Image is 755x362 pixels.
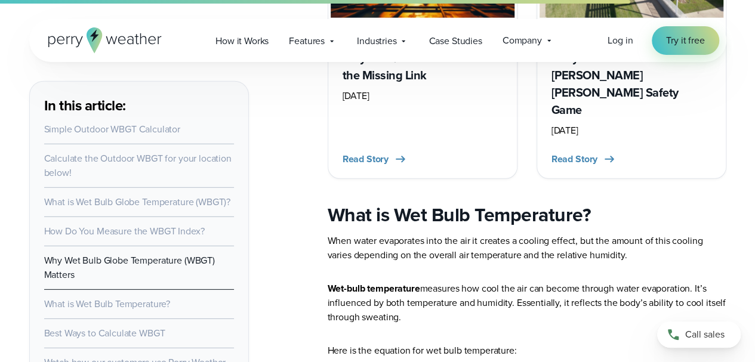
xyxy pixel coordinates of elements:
span: Call sales [685,327,725,342]
span: Company [503,33,542,48]
span: Log in [608,33,633,47]
span: Try it free [666,33,704,48]
a: Calculate the Outdoor WBGT for your location below! [44,151,232,180]
a: What is Wet Bulb Globe Temperature (WBGT)? [44,195,231,209]
span: Read Story [343,152,389,166]
a: Case Studies [418,29,492,53]
strong: Wet-bulb temperature [328,281,420,295]
span: How it Works [215,34,269,48]
a: How it Works [205,29,279,53]
a: Why Wet Bulb Globe Temperature (WBGT) Matters [44,253,215,281]
a: Simple Outdoor WBGT Calculator [44,122,180,136]
button: Read Story [551,152,617,166]
span: Read Story [551,152,597,166]
span: Case Studies [429,34,482,48]
h3: From Kestrels to Control: How Perry Weather Transformed [PERSON_NAME] [PERSON_NAME] Safety Game [551,32,711,119]
strong: What is Wet Bulb Temperature? [328,200,591,229]
div: [DATE] [551,123,711,138]
p: measures how cool the air can become through water evaporation. It’s influenced by both temperatu... [328,281,726,324]
a: Call sales [657,321,741,348]
a: Try it free [652,26,719,55]
p: Here is the equation for wet bulb temperature: [328,344,726,358]
span: Features [289,34,325,48]
p: When water evaporates into the air it creates a cooling effect, but the amount of this cooling va... [328,234,726,262]
a: Best Ways to Calculate WBGT [44,326,165,340]
button: Read Story [343,152,408,166]
a: Log in [608,33,633,48]
a: How Do You Measure the WBGT Index? [44,224,205,238]
div: [DATE] [343,89,503,103]
h3: In this article: [44,96,234,115]
a: What is Wet Bulb Temperature? [44,297,171,311]
span: Industries [357,34,396,48]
